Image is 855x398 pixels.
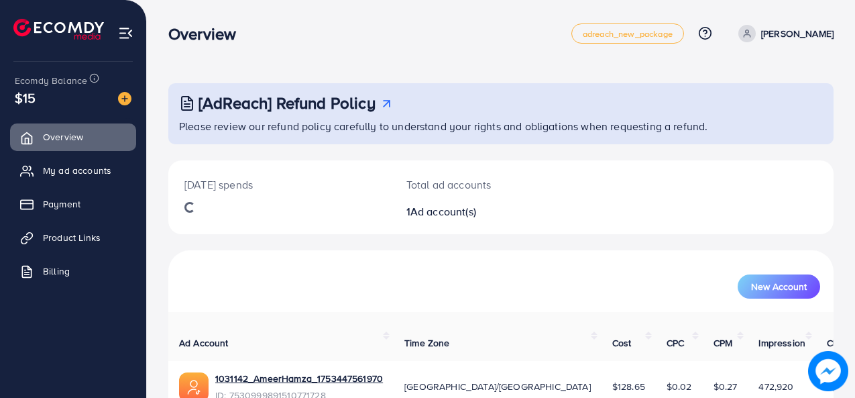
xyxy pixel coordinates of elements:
a: Payment [10,191,136,217]
span: Payment [43,197,80,211]
a: Billing [10,258,136,285]
span: Cost [612,336,632,350]
h3: [AdReach] Refund Policy [198,93,376,113]
span: Billing [43,264,70,278]
img: menu [118,26,133,41]
span: $0.02 [667,380,692,393]
img: image [808,351,848,391]
h3: Overview [168,24,247,44]
span: New Account [751,282,807,291]
img: image [118,92,131,105]
a: adreach_new_package [571,23,684,44]
span: Product Links [43,231,101,244]
span: Time Zone [404,336,449,350]
p: [PERSON_NAME] [761,26,834,42]
button: New Account [738,275,820,299]
span: [GEOGRAPHIC_DATA]/[GEOGRAPHIC_DATA] [404,380,591,393]
span: Ad Account [179,336,229,350]
a: Overview [10,123,136,150]
a: [PERSON_NAME] [733,25,834,42]
a: My ad accounts [10,157,136,184]
p: Please review our refund policy carefully to understand your rights and obligations when requesti... [179,118,825,134]
span: Overview [43,130,83,144]
img: logo [13,19,104,40]
span: Ad account(s) [410,204,476,219]
a: Product Links [10,224,136,251]
span: $0.27 [714,380,738,393]
a: 1031142_AmeerHamza_1753447561970 [215,372,383,385]
span: $15 [15,88,36,107]
span: CPM [714,336,732,350]
h2: 1 [406,205,540,218]
span: Impression [758,336,805,350]
span: adreach_new_package [583,30,673,38]
span: Ecomdy Balance [15,74,87,87]
p: [DATE] spends [184,177,374,193]
span: Clicks [827,336,852,350]
span: $128.65 [612,380,645,393]
span: 472,920 [758,380,793,393]
span: My ad accounts [43,164,111,177]
p: Total ad accounts [406,177,540,193]
span: CPC [667,336,684,350]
